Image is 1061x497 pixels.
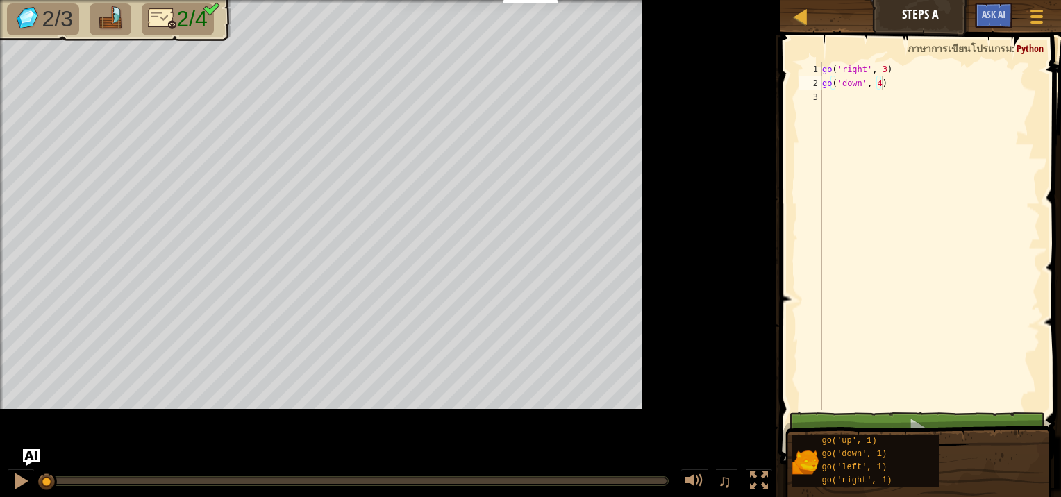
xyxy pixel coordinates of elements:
span: go('down', 1) [822,449,887,459]
span: 2/4 [176,6,207,31]
button: ปรับระดับเสียง [680,469,708,497]
img: portrait.png [792,449,819,475]
span: go('left', 1) [822,462,887,472]
button: สลับเป็นเต็มจอ [745,469,773,497]
span: go('right', 1) [822,475,892,485]
span: ♫ [718,471,732,491]
div: 2 [799,76,822,90]
li: ไปที่แพ [90,3,131,35]
li: ใช้โค้ดแค่ 4 บรรทัด [142,3,214,35]
button: ♫ [715,469,739,497]
span: Python [1017,42,1044,55]
span: Ask AI [982,8,1005,21]
li: เก็บอัญมณี [7,3,79,35]
span: 2/3 [42,6,73,31]
button: กด Shift+Enter: เรียกใช้โค้ดปัจจุบัน [789,412,1045,444]
div: 1 [799,62,822,76]
span: : [1012,42,1017,55]
div: 3 [799,90,822,104]
span: ภาษาการเขียนโปรแกรม [908,42,1012,55]
button: Ask AI [23,449,40,466]
button: Ctrl + P: Pause [7,469,35,497]
span: go('up', 1) [822,436,877,446]
button: แสดงเมนูเกมส์ [1019,3,1054,35]
button: Ask AI [975,3,1012,28]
